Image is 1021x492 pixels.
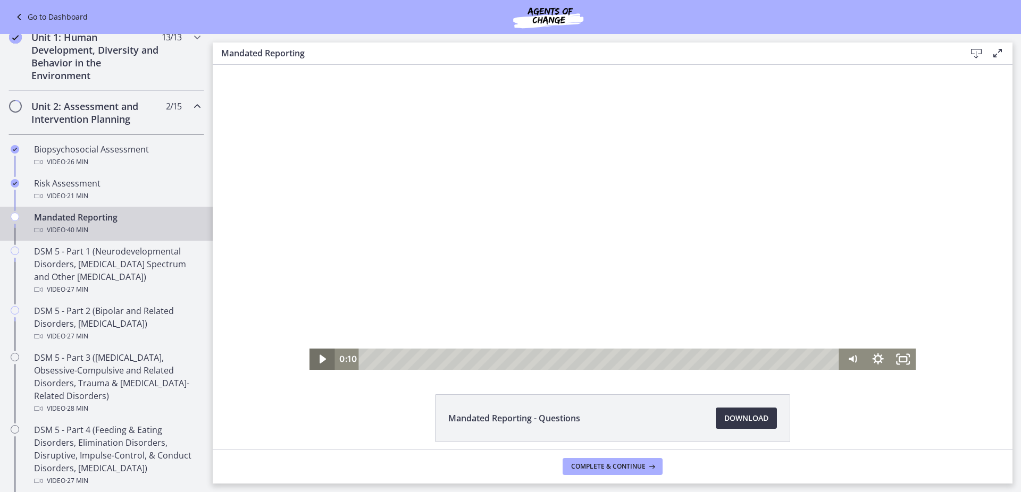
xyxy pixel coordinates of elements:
span: 13 / 13 [162,31,181,44]
span: 2 / 15 [166,100,181,113]
span: Mandated Reporting - Questions [448,412,580,425]
div: Biopsychosocial Assessment [34,143,200,168]
span: · 27 min [65,283,88,296]
span: · 27 min [65,330,88,343]
span: · 40 min [65,224,88,236]
div: DSM 5 - Part 4 (Feeding & Eating Disorders, Elimination Disorders, Disruptive, Impulse-Control, &... [34,423,200,487]
button: Complete & continue [563,458,663,475]
div: Video [34,330,200,343]
h3: Mandated Reporting [221,47,949,60]
span: · 21 min [65,190,88,202]
div: DSM 5 - Part 3 ([MEDICAL_DATA], Obsessive-Compulsive and Related Disorders, Trauma & [MEDICAL_DAT... [34,351,200,415]
h2: Unit 2: Assessment and Intervention Planning [31,100,161,125]
div: Video [34,190,200,202]
span: Complete & continue [571,462,646,471]
div: Video [34,283,200,296]
span: · 27 min [65,474,88,487]
span: · 28 min [65,402,88,415]
img: Agents of Change [484,4,612,30]
i: Completed [11,145,19,154]
div: Video [34,474,200,487]
span: · 26 min [65,156,88,168]
div: Video [34,156,200,168]
h2: Unit 1: Human Development, Diversity and Behavior in the Environment [31,31,161,82]
span: Download [724,412,768,425]
div: DSM 5 - Part 2 (Bipolar and Related Disorders, [MEDICAL_DATA]) [34,304,200,343]
div: DSM 5 - Part 1 (Neurodevelopmental Disorders, [MEDICAL_DATA] Spectrum and Other [MEDICAL_DATA]) [34,245,200,296]
a: Go to Dashboard [13,11,88,23]
iframe: Video Lesson [213,65,1012,370]
button: Fullscreen [678,284,704,305]
div: Mandated Reporting [34,211,200,236]
button: Show settings menu [652,284,678,305]
i: Completed [9,31,22,44]
div: Video [34,402,200,415]
button: Mute [627,284,653,305]
div: Video [34,224,200,236]
a: Download [716,408,777,429]
i: Completed [11,179,19,188]
div: Risk Assessment [34,177,200,202]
